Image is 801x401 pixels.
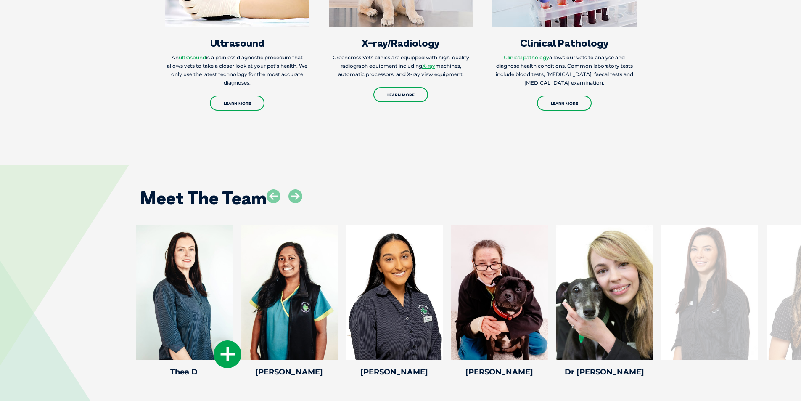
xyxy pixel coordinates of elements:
[537,96,592,111] a: Learn More
[492,38,637,48] h3: Clinical Pathology
[346,368,443,376] h4: [PERSON_NAME]
[329,38,473,48] h3: X-ray/Radiology
[165,53,309,87] p: An is a painless diagnostic procedure that allows vets to take a closer look at your pet’s health...
[165,38,309,48] h3: Ultrasound
[451,368,548,376] h4: [PERSON_NAME]
[373,87,428,102] a: Learn More
[422,63,435,69] a: X-ray
[329,53,473,79] p: Greencross Vets clinics are equipped with high-quality radiograph equipment including machines, a...
[179,54,206,61] a: ultrasound
[210,96,264,111] a: Learn More
[136,368,233,376] h4: Thea D
[140,189,267,207] h2: Meet The Team
[556,368,653,376] h4: Dr [PERSON_NAME]
[492,53,637,87] p: allows our vets to analyse and diagnose health conditions. Common laboratory tests include blood ...
[504,54,549,61] a: Clinical pathology
[241,368,338,376] h4: [PERSON_NAME]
